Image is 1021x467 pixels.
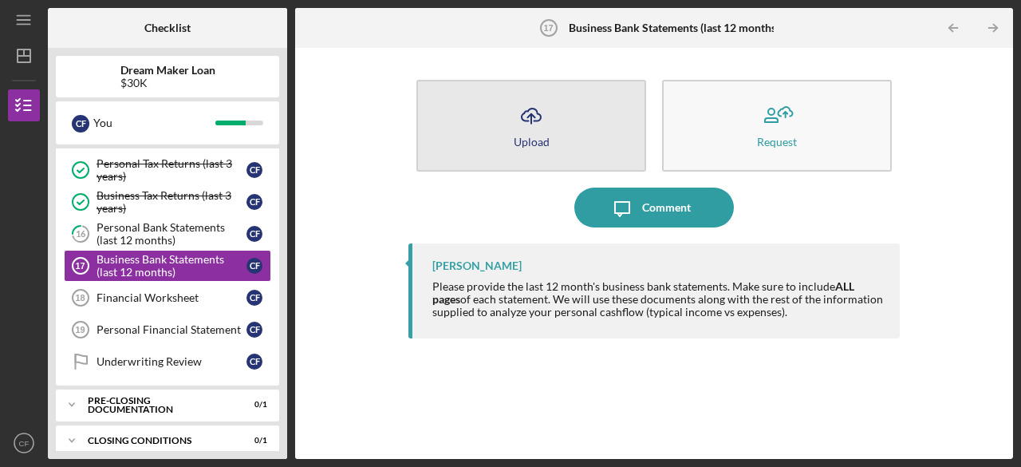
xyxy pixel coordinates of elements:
[432,292,460,306] strong: pages
[97,323,246,336] div: Personal Financial Statement
[574,188,734,228] button: Comment
[97,355,246,368] div: Underwriting Review
[246,258,262,274] div: C F
[246,162,262,178] div: C F
[246,354,262,370] div: C F
[662,80,892,172] button: Request
[75,261,85,271] tspan: 17
[64,346,271,378] a: Underwriting ReviewCF
[64,186,271,218] a: Business Tax Returns (last 3 years)CF
[97,221,246,247] div: Personal Bank Statements (last 12 months)
[75,293,85,303] tspan: 18
[120,77,215,89] div: $30K
[569,22,779,34] b: Business Bank Statements (last 12 months)
[64,282,271,314] a: 18Financial WorksheetCF
[757,136,797,148] div: Request
[432,259,522,272] div: [PERSON_NAME]
[75,325,85,334] tspan: 19
[72,115,89,133] div: C F
[97,157,246,183] div: Personal Tax Returns (last 3 years)
[97,253,246,279] div: Business Bank Statements (last 12 months)
[543,23,553,33] tspan: 17
[238,436,267,445] div: 0 / 1
[246,322,262,338] div: C F
[97,291,246,304] div: Financial Worksheet
[246,226,262,242] div: C F
[76,229,86,239] tspan: 16
[642,188,691,228] div: Comment
[514,136,550,148] div: Upload
[144,22,191,34] b: Checklist
[93,109,215,137] div: You
[835,279,854,293] strong: ALL
[64,314,271,346] a: 19Personal Financial StatementCF
[120,64,215,77] b: Dream Maker Loan
[19,439,30,448] text: CF
[246,290,262,306] div: C F
[432,280,884,319] div: Please provide the last 12 month's business bank statements. Make sure to include of each stateme...
[8,427,40,459] button: CF
[238,400,267,410] div: 0 / 1
[64,250,271,282] a: 17Business Bank Statements (last 12 months)CF
[97,189,246,215] div: Business Tax Returns (last 3 years)
[416,80,646,172] button: Upload
[64,154,271,186] a: Personal Tax Returns (last 3 years)CF
[88,436,227,445] div: Closing Conditions
[246,194,262,210] div: C F
[64,218,271,250] a: 16Personal Bank Statements (last 12 months)CF
[88,396,227,414] div: Pre-Closing Documentation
